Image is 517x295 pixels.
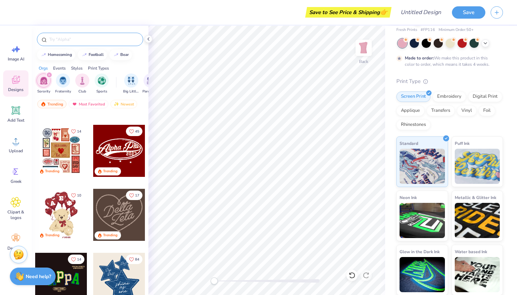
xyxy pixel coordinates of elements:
button: filter button [75,73,89,94]
button: football [78,50,107,60]
button: homecoming [37,50,75,60]
span: Greek [11,179,21,184]
div: Accessibility label [211,277,218,284]
span: Puff Ink [455,140,470,147]
span: Sorority [37,89,50,94]
img: Sorority Image [40,77,48,85]
div: Print Types [88,65,109,71]
div: filter for Big Little Reveal [123,73,139,94]
span: Big Little Reveal [123,89,139,94]
img: Club Image [78,77,86,85]
div: Trending [37,100,66,108]
span: Designs [8,87,24,92]
span: 84 [135,258,139,261]
div: Vinyl [457,105,477,116]
span: Minimum Order: 50 + [439,27,474,33]
img: Parent's Weekend Image [147,77,155,85]
img: newest.gif [114,102,119,107]
span: Fresh Prints [396,27,417,33]
div: bear [120,53,129,57]
span: 17 [135,194,139,197]
span: 10 [77,194,81,197]
img: most_fav.gif [72,102,77,107]
div: Trending [103,169,117,174]
img: Big Little Reveal Image [127,77,135,85]
button: Like [126,191,142,200]
div: Rhinestones [396,120,430,130]
button: Like [126,255,142,264]
div: homecoming [48,53,72,57]
div: Applique [396,105,425,116]
img: Sports Image [98,77,106,85]
span: Parent's Weekend [142,89,159,94]
span: Clipart & logos [4,209,27,220]
div: filter for Club [75,73,89,94]
span: # FP116 [421,27,435,33]
div: Print Type [396,77,503,85]
img: Puff Ink [455,149,500,184]
div: Most Favorited [69,100,108,108]
div: Orgs [39,65,48,71]
img: Neon Ink [400,203,445,238]
div: filter for Sorority [37,73,51,94]
button: filter button [123,73,139,94]
span: 45 [135,130,139,133]
div: We make this product in this color to order, which means it takes 4 weeks. [405,55,491,68]
img: Fraternity Image [59,77,67,85]
span: Water based Ink [455,248,487,255]
img: Water based Ink [455,257,500,292]
span: 14 [77,258,81,261]
img: trend_line.gif [113,53,119,57]
span: Add Text [7,117,24,123]
span: 14 [77,130,81,133]
span: Image AI [8,56,24,62]
div: Foil [479,105,495,116]
div: filter for Parent's Weekend [142,73,159,94]
div: filter for Fraternity [55,73,71,94]
div: Newest [110,100,137,108]
button: Like [68,127,84,136]
strong: Made to order: [405,55,434,61]
input: Untitled Design [395,5,447,19]
button: Like [126,127,142,136]
img: trend_line.gif [41,53,46,57]
button: filter button [142,73,159,94]
strong: Need help? [26,273,51,280]
button: filter button [37,73,51,94]
span: Sports [96,89,107,94]
span: Decorate [7,245,24,251]
img: Glow in the Dark Ink [400,257,445,292]
div: Back [359,58,368,65]
span: Club [78,89,86,94]
img: Back [357,41,371,55]
div: Digital Print [468,91,502,102]
div: Screen Print [396,91,430,102]
div: Save to See Price & Shipping [307,7,390,18]
span: Glow in the Dark Ink [400,248,440,255]
div: Transfers [427,105,455,116]
div: Trending [103,233,117,238]
div: Trending [45,169,59,174]
div: Events [53,65,66,71]
img: Standard [400,149,445,184]
div: filter for Sports [95,73,109,94]
button: filter button [55,73,71,94]
span: Metallic & Glitter Ink [455,194,496,201]
span: Upload [9,148,23,154]
div: football [89,53,104,57]
span: Standard [400,140,418,147]
input: Try "Alpha" [49,36,139,43]
div: Embroidery [433,91,466,102]
button: Like [68,255,84,264]
img: trend_line.gif [82,53,87,57]
img: Metallic & Glitter Ink [455,203,500,238]
div: Trending [45,233,59,238]
img: trending.gif [40,102,46,107]
button: filter button [95,73,109,94]
span: Neon Ink [400,194,417,201]
button: Save [452,6,485,19]
span: 👉 [380,8,388,16]
div: Styles [71,65,83,71]
span: Fraternity [55,89,71,94]
button: Like [68,191,84,200]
